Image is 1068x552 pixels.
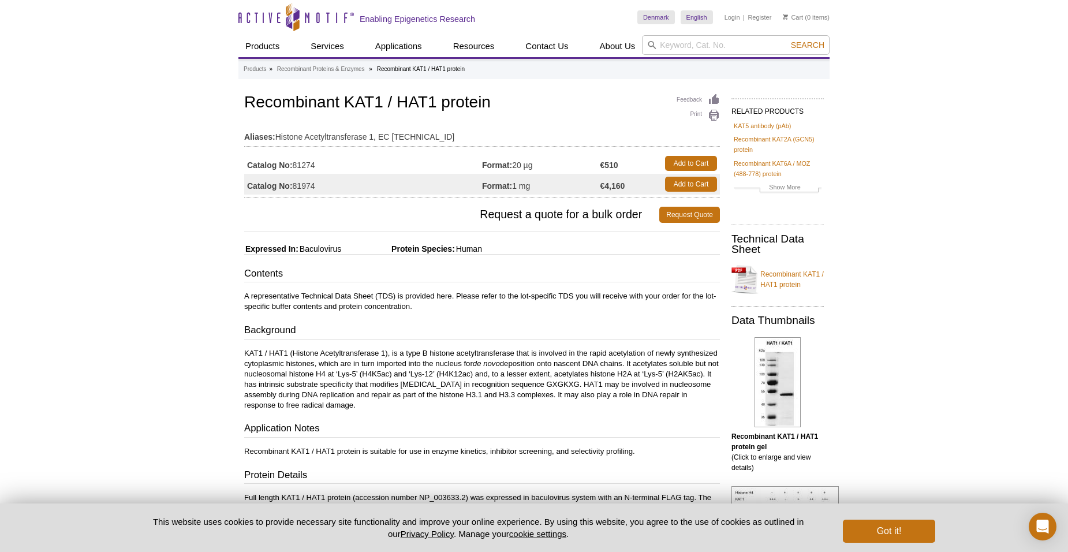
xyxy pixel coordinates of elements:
a: Login [725,13,740,21]
a: Add to Cart [665,177,717,192]
span: Human [455,244,482,253]
a: Print [677,109,720,122]
h2: Technical Data Sheet [731,234,824,255]
a: Recombinant KAT2A (GCN5) protein [734,134,821,155]
b: Recombinant KAT1 / HAT1 protein gel [731,432,818,451]
strong: Catalog No: [247,181,293,191]
p: KAT1 / HAT1 (Histone Acetyltransferase 1), is a type B histone acetyltransferase that is involved... [244,348,720,411]
strong: Aliases: [244,132,275,142]
a: Cart [783,13,803,21]
a: Request Quote [659,207,720,223]
h1: Recombinant KAT1 / HAT1 protein [244,94,720,113]
strong: Format: [482,160,512,170]
span: Protein Species: [343,244,455,253]
span: Request a quote for a bulk order [244,207,659,223]
li: Recombinant KAT1 / HAT1 protein [377,66,465,72]
button: Search [787,40,828,50]
h2: Data Thumbnails [731,315,824,326]
li: | [743,10,745,24]
h3: Background [244,323,720,340]
td: Histone Acetyltransferase 1, EC [TECHNICAL_ID] [244,125,720,143]
a: Show More [734,182,821,195]
img: Your Cart [783,14,788,20]
a: Register [748,13,771,21]
a: Recombinant KAT6A / MOZ (488-778) protein [734,158,821,179]
td: 1 mg [482,174,600,195]
a: KAT5 antibody (pAb) [734,121,791,131]
div: Open Intercom Messenger [1029,513,1056,540]
td: 81274 [244,153,482,174]
h2: RELATED PRODUCTS [731,98,824,119]
strong: €4,160 [600,181,625,191]
img: Western blot for Recombinant KAT1 / HAT1 protein activity [731,486,839,521]
a: Products [244,64,266,74]
a: Privacy Policy [401,529,454,539]
a: Contact Us [518,35,575,57]
span: Expressed In: [244,244,298,253]
a: Applications [368,35,429,57]
a: Products [238,35,286,57]
p: (Click to enlarge and view details) [731,431,824,473]
strong: Catalog No: [247,160,293,170]
a: Recombinant KAT1 / HAT1 protein [731,262,824,297]
h3: Protein Details [244,468,720,484]
h3: Contents [244,267,720,283]
a: Resources [446,35,502,57]
p: This website uses cookies to provide necessary site functionality and improve your online experie... [133,516,824,540]
p: Recombinant KAT1 / HAT1 protein is suitable for use in enzyme kinetics, inhibitor screening, and ... [244,446,720,457]
strong: Format: [482,181,512,191]
span: Baculovirus [298,244,341,253]
td: 81974 [244,174,482,195]
a: Feedback [677,94,720,106]
a: English [681,10,713,24]
td: 20 µg [482,153,600,174]
a: Denmark [637,10,675,24]
a: Add to Cart [665,156,717,171]
button: cookie settings [509,529,566,539]
p: A representative Technical Data Sheet (TDS) is provided here. Please refer to the lot-specific TD... [244,291,720,312]
li: » [269,66,272,72]
li: » [369,66,372,72]
p: Full length KAT1 / HAT1 protein (accession number NP_003633.2) was expressed in baculovirus syste... [244,493,720,513]
li: (0 items) [783,10,830,24]
h3: Application Notes [244,422,720,438]
i: de novo [473,359,500,368]
a: Services [304,35,351,57]
a: About Us [593,35,643,57]
img: Recombinant KAT1 / HAT1 protein gel [755,337,801,427]
span: Search [791,40,824,50]
strong: €510 [600,160,618,170]
input: Keyword, Cat. No. [642,35,830,55]
button: Got it! [843,520,935,543]
a: Recombinant Proteins & Enzymes [277,64,365,74]
h2: Enabling Epigenetics Research [360,14,475,24]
